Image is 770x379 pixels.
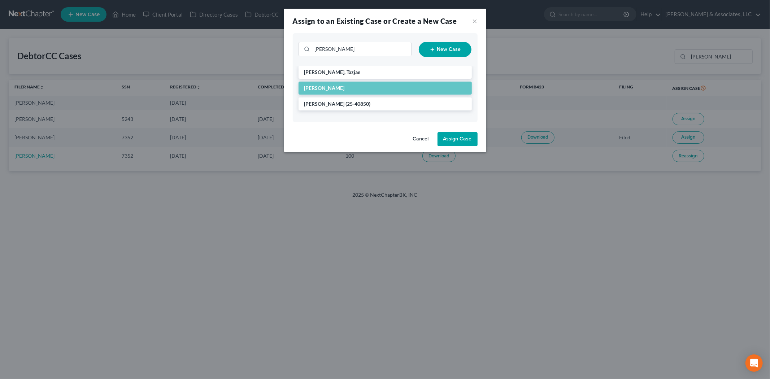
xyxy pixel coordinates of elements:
div: Open Intercom Messenger [745,354,763,372]
button: Cancel [407,132,435,147]
span: [PERSON_NAME], Tazjae [304,69,361,75]
span: [PERSON_NAME] [304,85,345,91]
button: Assign Case [438,132,478,147]
button: New Case [419,42,472,57]
input: Search Cases... [312,42,411,56]
strong: Assign to an Existing Case or Create a New Case [293,17,457,25]
span: [PERSON_NAME] [304,101,345,107]
span: (25-40850) [346,101,371,107]
button: × [473,17,478,25]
